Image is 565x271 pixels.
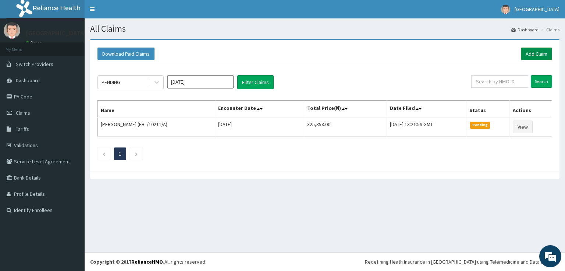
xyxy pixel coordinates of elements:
[387,101,466,118] th: Date Filed
[85,252,565,271] footer: All rights reserved.
[90,24,559,34] h1: All Claims
[237,75,274,89] button: Filter Claims
[539,27,559,33] li: Claims
[215,117,304,136] td: [DATE]
[470,122,490,128] span: Pending
[16,110,30,116] span: Claims
[304,117,387,136] td: 325,358.00
[102,79,120,86] div: PENDING
[97,48,154,60] button: Download Paid Claims
[466,101,510,118] th: Status
[4,22,20,39] img: User Image
[531,75,552,88] input: Search
[511,27,539,33] a: Dashboard
[16,126,29,132] span: Tariffs
[365,258,559,265] div: Redefining Heath Insurance in [GEOGRAPHIC_DATA] using Telemedicine and Data Science!
[26,40,43,45] a: Online
[98,101,215,118] th: Name
[102,150,106,157] a: Previous page
[515,6,559,13] span: [GEOGRAPHIC_DATA]
[501,5,510,14] img: User Image
[119,150,121,157] a: Page 1 is your current page
[521,48,552,60] a: Add Claim
[304,101,387,118] th: Total Price(₦)
[135,150,138,157] a: Next page
[26,30,86,37] p: [GEOGRAPHIC_DATA]
[215,101,304,118] th: Encounter Date
[16,77,40,84] span: Dashboard
[387,117,466,136] td: [DATE] 13:21:59 GMT
[510,101,552,118] th: Actions
[90,258,164,265] strong: Copyright © 2017 .
[167,75,234,88] input: Select Month and Year
[16,61,53,67] span: Switch Providers
[131,258,163,265] a: RelianceHMO
[98,117,215,136] td: [PERSON_NAME] (FBL/10211/A)
[513,121,533,133] a: View
[471,75,528,88] input: Search by HMO ID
